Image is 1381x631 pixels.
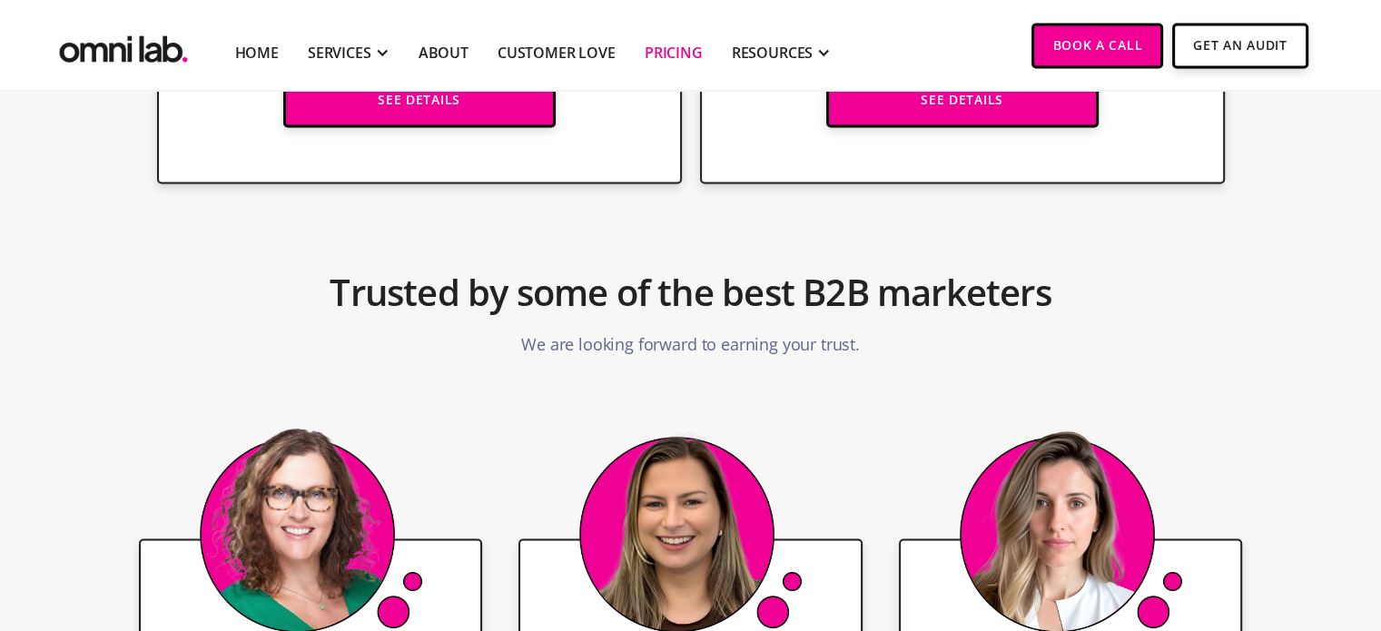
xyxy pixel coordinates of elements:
[732,42,814,64] div: RESOURCES
[55,23,192,67] img: Omni Lab: B2B SaaS Demand Generation Agency
[826,73,1099,127] a: See Details
[308,42,371,64] div: SERVICES
[55,23,192,67] a: home
[498,42,616,64] a: Customer Love
[521,323,860,366] p: We are looking forward to earning your trust.
[1172,23,1307,68] a: Get An Audit
[1031,23,1163,68] a: Book a Call
[235,42,279,64] a: Home
[419,42,469,64] a: About
[330,261,1051,323] h2: Trusted by some of the best B2B marketers
[283,73,556,127] a: See Details
[1055,421,1381,631] iframe: Chat Widget
[645,42,703,64] a: Pricing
